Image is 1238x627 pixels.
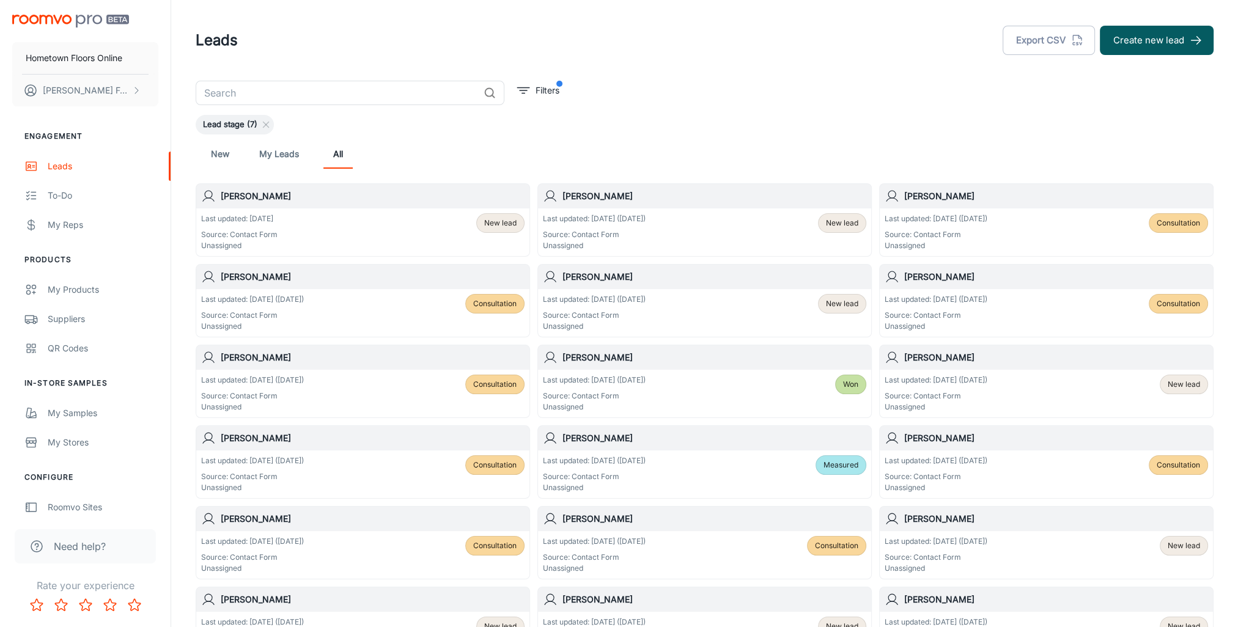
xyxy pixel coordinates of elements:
p: Unassigned [543,402,646,413]
span: New lead [1168,540,1200,551]
h6: [PERSON_NAME] [562,512,866,526]
h6: [PERSON_NAME] [904,593,1208,606]
a: [PERSON_NAME]Last updated: [DATE] ([DATE])Source: Contact FormUnassignedNew lead [537,183,872,257]
a: [PERSON_NAME]Last updated: [DATE] ([DATE])Source: Contact FormUnassignedNew lead [879,345,1214,418]
button: Rate 3 star [73,593,98,617]
h6: [PERSON_NAME] [562,270,866,284]
span: New lead [826,298,858,309]
div: To-do [48,189,158,202]
p: Source: Contact Form [201,471,304,482]
a: [PERSON_NAME]Last updated: [DATE] ([DATE])Source: Contact FormUnassignedConsultation [879,264,1214,337]
p: Unassigned [201,563,304,574]
a: [PERSON_NAME]Last updated: [DATE] ([DATE])Source: Contact FormUnassignedConsultation [196,264,530,337]
button: Create new lead [1100,26,1214,55]
p: Last updated: [DATE] ([DATE]) [543,213,646,224]
span: New lead [484,218,517,229]
span: Consultation [473,379,517,390]
p: Unassigned [885,563,987,574]
button: Export CSV [1003,26,1095,55]
a: All [323,139,353,169]
div: Suppliers [48,312,158,326]
a: [PERSON_NAME]Last updated: [DATE]Source: Contact FormUnassignedNew lead [196,183,530,257]
p: Source: Contact Form [201,229,278,240]
span: Won [843,379,858,390]
button: Rate 5 star [122,593,147,617]
div: My Samples [48,406,158,420]
a: [PERSON_NAME]Last updated: [DATE] ([DATE])Source: Contact FormUnassignedConsultation [196,345,530,418]
div: My Stores [48,436,158,449]
div: Roomvo Sites [48,501,158,514]
p: Source: Contact Form [543,229,646,240]
p: Source: Contact Form [201,552,304,563]
div: My Products [48,283,158,296]
p: Unassigned [543,563,646,574]
h6: [PERSON_NAME] [904,270,1208,284]
span: Consultation [473,298,517,309]
h6: [PERSON_NAME] [562,351,866,364]
h6: [PERSON_NAME] [562,593,866,606]
span: Need help? [54,539,106,554]
h6: [PERSON_NAME] [221,431,525,445]
p: Last updated: [DATE] ([DATE]) [543,536,646,547]
p: Unassigned [201,482,304,493]
p: Unassigned [885,482,987,493]
p: Source: Contact Form [885,310,987,321]
p: Unassigned [201,321,304,332]
p: Last updated: [DATE] ([DATE]) [885,375,987,386]
button: Rate 1 star [24,593,49,617]
div: QR Codes [48,342,158,355]
p: Source: Contact Form [543,552,646,563]
span: New lead [1168,379,1200,390]
p: Source: Contact Form [201,391,304,402]
p: Last updated: [DATE] [201,213,278,224]
h6: [PERSON_NAME] [221,189,525,203]
span: Lead stage (7) [196,119,265,131]
p: Last updated: [DATE] ([DATE]) [885,455,987,466]
p: Last updated: [DATE] ([DATE]) [543,455,646,466]
a: [PERSON_NAME]Last updated: [DATE] ([DATE])Source: Contact FormUnassignedConsultation [537,506,872,579]
a: New [205,139,235,169]
p: Source: Contact Form [201,310,304,321]
p: Last updated: [DATE] ([DATE]) [201,455,304,466]
p: Last updated: [DATE] ([DATE]) [201,375,304,386]
p: Source: Contact Form [885,229,987,240]
img: Roomvo PRO Beta [12,15,129,28]
a: [PERSON_NAME]Last updated: [DATE] ([DATE])Source: Contact FormUnassignedConsultation [879,183,1214,257]
p: Last updated: [DATE] ([DATE]) [543,294,646,305]
span: Consultation [815,540,858,551]
a: My Leads [259,139,299,169]
p: Last updated: [DATE] ([DATE]) [885,294,987,305]
div: My Reps [48,218,158,232]
span: Consultation [1157,460,1200,471]
p: Hometown Floors Online [26,51,122,65]
a: [PERSON_NAME]Last updated: [DATE] ([DATE])Source: Contact FormUnassignedConsultation [196,425,530,499]
h6: [PERSON_NAME] [562,189,866,203]
p: Source: Contact Form [543,310,646,321]
div: Leads [48,159,158,173]
span: Consultation [1157,298,1200,309]
p: Unassigned [885,402,987,413]
h6: [PERSON_NAME] [562,431,866,445]
input: Search [196,81,479,105]
p: Last updated: [DATE] ([DATE]) [201,536,304,547]
h6: [PERSON_NAME] [904,431,1208,445]
p: Last updated: [DATE] ([DATE]) [885,213,987,224]
p: Last updated: [DATE] ([DATE]) [885,536,987,547]
a: [PERSON_NAME]Last updated: [DATE] ([DATE])Source: Contact FormUnassignedMeasured [537,425,872,499]
p: Source: Contact Form [543,471,646,482]
p: Unassigned [201,240,278,251]
h6: [PERSON_NAME] [221,270,525,284]
a: [PERSON_NAME]Last updated: [DATE] ([DATE])Source: Contact FormUnassignedWon [537,345,872,418]
p: Source: Contact Form [885,552,987,563]
h1: Leads [196,29,238,51]
p: Rate your experience [10,578,161,593]
a: [PERSON_NAME]Last updated: [DATE] ([DATE])Source: Contact FormUnassignedNew lead [879,506,1214,579]
p: Unassigned [885,321,987,332]
span: Consultation [1157,218,1200,229]
span: Consultation [473,460,517,471]
p: Unassigned [885,240,987,251]
a: [PERSON_NAME]Last updated: [DATE] ([DATE])Source: Contact FormUnassignedConsultation [196,506,530,579]
p: Filters [536,84,559,97]
div: Lead stage (7) [196,115,274,134]
h6: [PERSON_NAME] [904,189,1208,203]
